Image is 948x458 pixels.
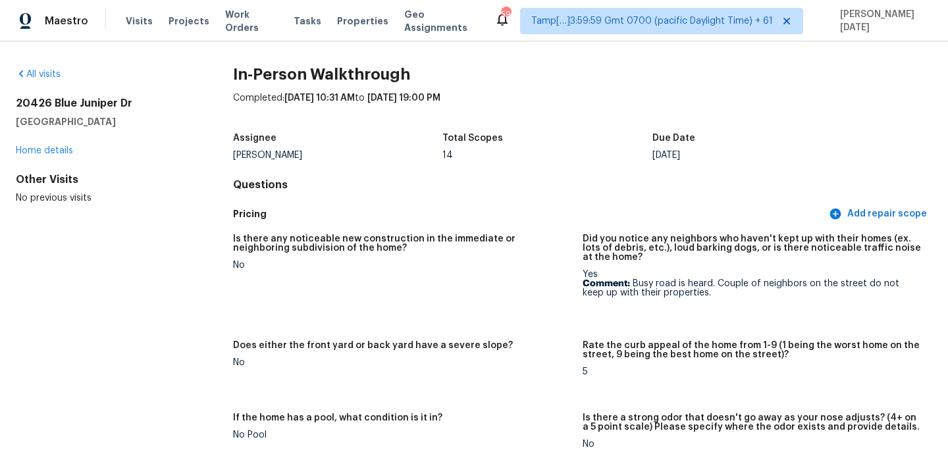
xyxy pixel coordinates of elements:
[16,173,191,186] div: Other Visits
[233,358,572,367] div: No
[126,14,153,28] span: Visits
[652,134,695,143] h5: Due Date
[404,8,479,34] span: Geo Assignments
[16,193,92,203] span: No previous visits
[583,367,922,376] div: 5
[367,93,440,103] span: [DATE] 19:00 PM
[16,97,191,110] h2: 20426 Blue Juniper Dr
[233,413,442,422] h5: If the home has a pool, what condition is it in?
[233,134,276,143] h5: Assignee
[583,341,922,359] h5: Rate the curb appeal of the home from 1-9 (1 being the worst home on the street, 9 being the best...
[16,146,73,155] a: Home details
[583,270,922,297] div: Yes
[233,430,572,440] div: No Pool
[501,8,510,21] div: 591
[583,279,922,297] p: Busy road is heard. Couple of neighbors on the street do not keep up with their properties.
[225,8,278,34] span: Work Orders
[442,151,652,160] div: 14
[831,206,927,222] span: Add repair scope
[531,14,773,28] span: Tamp[…]3:59:59 Gmt 0700 (pacific Daylight Time) + 61
[233,68,932,81] h2: In-Person Walkthrough
[169,14,209,28] span: Projects
[583,440,922,449] div: No
[652,151,862,160] div: [DATE]
[233,341,513,350] h5: Does either the front yard or back yard have a severe slope?
[45,14,88,28] span: Maestro
[16,70,61,79] a: All visits
[233,207,826,221] h5: Pricing
[835,8,928,34] span: [PERSON_NAME][DATE]
[284,93,355,103] span: [DATE] 10:31 AM
[233,91,932,126] div: Completed: to
[583,279,630,288] b: Comment:
[337,14,388,28] span: Properties
[233,151,443,160] div: [PERSON_NAME]
[442,134,503,143] h5: Total Scopes
[294,16,321,26] span: Tasks
[583,413,922,432] h5: Is there a strong odor that doesn't go away as your nose adjusts? (4+ on a 5 point scale) Please ...
[233,178,932,191] h4: Questions
[233,234,572,253] h5: Is there any noticeable new construction in the immediate or neighboring subdivision of the home?
[826,202,932,226] button: Add repair scope
[233,261,572,270] div: No
[583,234,922,262] h5: Did you notice any neighbors who haven't kept up with their homes (ex. lots of debris, etc.), lou...
[16,115,191,128] h5: [GEOGRAPHIC_DATA]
